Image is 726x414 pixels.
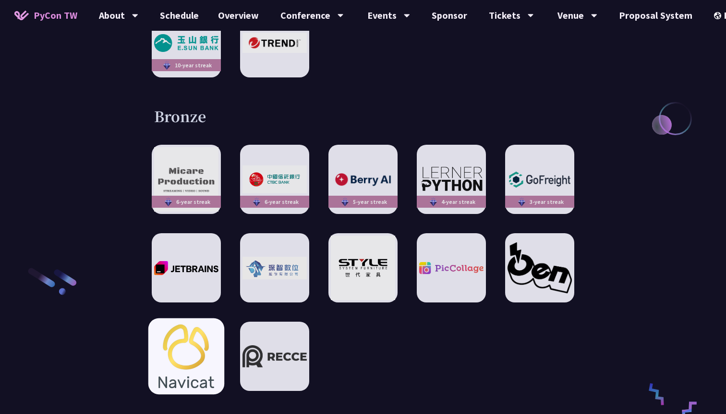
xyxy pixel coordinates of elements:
[516,196,527,208] img: sponsor-logo-diamond
[331,236,395,300] img: STYLE
[417,196,486,208] div: 4-year streak
[714,12,724,19] img: Locale Icon
[34,8,77,23] span: PyCon TW
[154,261,218,275] img: JetBrains
[242,257,307,279] img: 深智數位
[242,33,307,53] img: 趨勢科技 Trend Micro
[152,59,221,71] div: 10-year streak
[505,196,574,208] div: 3-year streak
[331,171,395,188] img: Berry AI
[154,34,218,52] img: E.SUN Commercial Bank
[428,196,439,208] img: sponsor-logo-diamond
[240,196,309,208] div: 6-year streak
[242,165,307,193] img: CTBC Bank
[508,168,572,191] img: GoFreight
[339,196,351,208] img: sponsor-logo-diamond
[154,106,572,125] h3: Bronze
[163,196,174,208] img: sponsor-logo-diamond
[5,3,87,27] a: PyCon TW
[154,147,218,212] img: Micare Production
[251,196,262,208] img: sponsor-logo-diamond
[151,318,221,394] img: Navicat
[508,242,572,293] img: Oen Tech
[152,196,221,208] div: 6-year streak
[242,345,307,367] img: Recce | join us
[14,11,29,20] img: Home icon of PyCon TW 2025
[328,196,398,208] div: 5-year streak
[419,262,484,274] img: PicCollage Company
[161,60,172,71] img: sponsor-logo-diamond
[419,166,484,193] img: LernerPython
